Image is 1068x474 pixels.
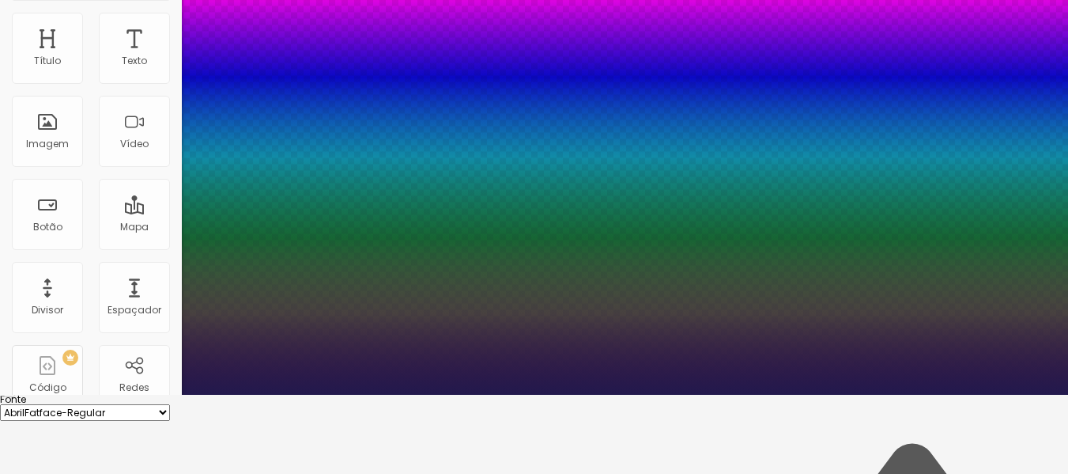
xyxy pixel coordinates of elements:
font: Mapa [120,220,149,233]
font: Vídeo [120,137,149,150]
font: Imagem [26,137,69,150]
font: Redes Sociais [116,381,153,405]
font: Título [34,54,61,67]
font: Botão [33,220,62,233]
font: Divisor [32,303,63,317]
font: Espaçador [108,303,161,317]
font: Texto [122,54,147,67]
font: Código HTML [29,381,66,405]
